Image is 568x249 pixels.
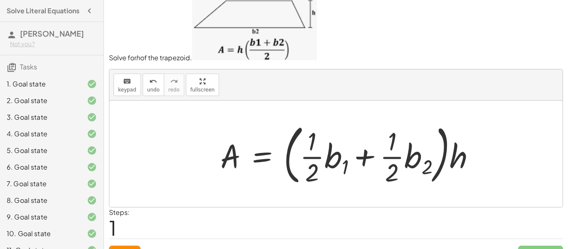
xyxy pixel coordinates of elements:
span: keypad [118,87,136,93]
i: Task finished and correct. [87,229,97,239]
i: Task finished and correct. [87,96,97,106]
i: Task finished and correct. [87,79,97,89]
i: undo [149,76,157,86]
em: h [136,53,140,62]
div: 8. Goal state [7,195,74,205]
span: [PERSON_NAME] [20,29,84,38]
i: Task finished and correct. [87,162,97,172]
div: 2. Goal state [7,96,74,106]
i: Task finished and correct. [87,195,97,205]
div: 1. Goal state [7,79,74,89]
div: 10. Goal state [7,229,74,239]
span: fullscreen [190,87,215,93]
div: 7. Goal state [7,179,74,189]
i: Task finished and correct. [87,212,97,222]
i: Task finished and correct. [87,179,97,189]
button: fullscreen [186,74,219,96]
i: keyboard [123,76,131,86]
span: Tasks [20,62,37,71]
i: Task finished and correct. [87,145,97,155]
div: 6. Goal state [7,162,74,172]
i: redo [170,76,178,86]
div: 4. Goal state [7,129,74,139]
h4: Solve Literal Equations [7,6,79,16]
span: undo [147,87,160,93]
button: undoundo [143,74,164,96]
i: Task finished and correct. [87,112,97,122]
button: keyboardkeypad [114,74,141,96]
i: Task finished and correct. [87,129,97,139]
div: Not you? [10,40,97,48]
div: 9. Goal state [7,212,74,222]
span: 1 [109,215,116,240]
span: redo [168,87,180,93]
label: Steps: [109,208,130,217]
div: 3. Goal state [7,112,74,122]
button: redoredo [164,74,184,96]
div: 5. Goal state [7,145,74,155]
